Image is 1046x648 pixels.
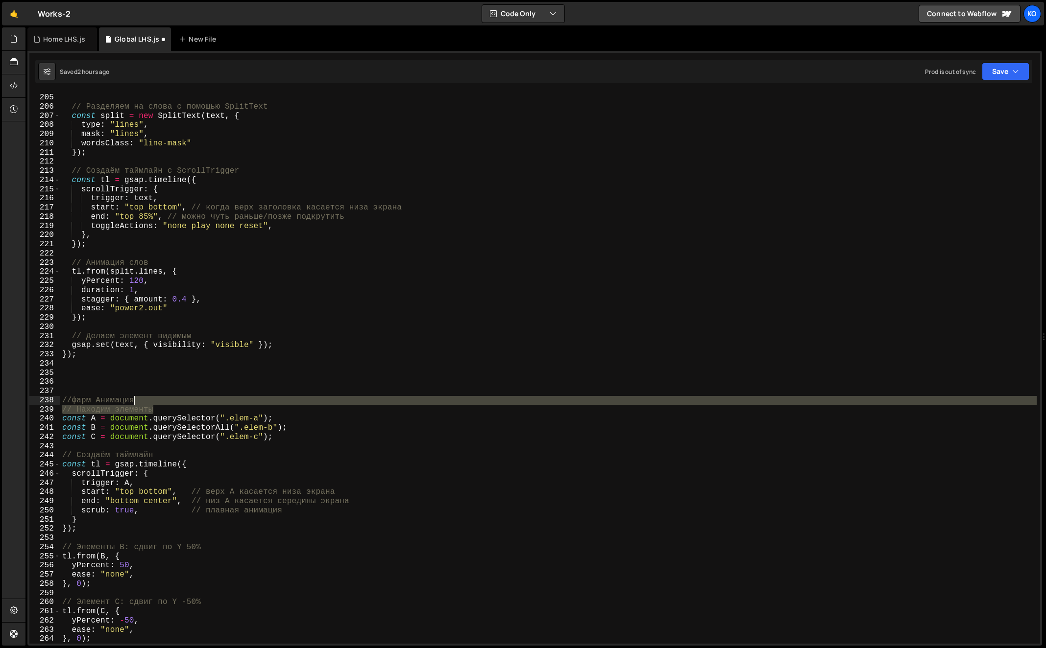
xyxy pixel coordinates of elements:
div: 264 [29,634,60,644]
div: 221 [29,240,60,249]
div: 233 [29,350,60,359]
div: 250 [29,506,60,515]
div: 248 [29,487,60,497]
div: 205 [29,93,60,102]
div: 245 [29,460,60,469]
div: 259 [29,589,60,598]
div: 217 [29,203,60,212]
div: 234 [29,359,60,369]
div: 236 [29,377,60,387]
div: 224 [29,267,60,277]
div: 211 [29,148,60,158]
a: 🤙 [2,2,26,25]
div: 261 [29,607,60,616]
div: 230 [29,323,60,332]
div: 255 [29,552,60,561]
div: 226 [29,286,60,295]
div: 254 [29,543,60,552]
div: 247 [29,479,60,488]
div: 253 [29,533,60,543]
div: 216 [29,194,60,203]
div: 215 [29,185,60,194]
div: 235 [29,369,60,378]
div: 231 [29,332,60,341]
div: Home LHS.js [43,34,85,44]
a: Connect to Webflow [919,5,1021,23]
div: 228 [29,304,60,313]
div: 241 [29,423,60,433]
div: 212 [29,157,60,166]
div: 244 [29,451,60,460]
div: Works-2 [38,8,71,20]
div: 223 [29,258,60,268]
div: 262 [29,616,60,625]
div: 218 [29,212,60,222]
div: New File [179,34,220,44]
button: Code Only [482,5,564,23]
div: 220 [29,231,60,240]
div: Prod is out of sync [925,68,976,76]
div: 209 [29,130,60,139]
div: Saved [60,68,110,76]
div: 206 [29,102,60,112]
div: 232 [29,341,60,350]
div: 222 [29,249,60,258]
div: 256 [29,561,60,570]
div: 229 [29,313,60,323]
div: 251 [29,515,60,525]
div: 210 [29,139,60,148]
div: 249 [29,497,60,506]
div: 2 hours ago [77,68,110,76]
div: 252 [29,524,60,533]
div: 213 [29,166,60,176]
div: 263 [29,625,60,635]
div: 214 [29,176,60,185]
div: Global LHS.js [115,34,159,44]
a: Ko [1023,5,1041,23]
div: 242 [29,433,60,442]
div: 207 [29,112,60,121]
div: 238 [29,396,60,405]
div: 239 [29,405,60,415]
div: 258 [29,579,60,589]
div: 246 [29,469,60,479]
div: 227 [29,295,60,304]
button: Save [982,63,1029,80]
div: 260 [29,598,60,607]
div: 237 [29,387,60,396]
div: 208 [29,120,60,130]
div: 243 [29,442,60,451]
div: 257 [29,570,60,579]
div: 219 [29,222,60,231]
div: 225 [29,277,60,286]
div: 240 [29,414,60,423]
